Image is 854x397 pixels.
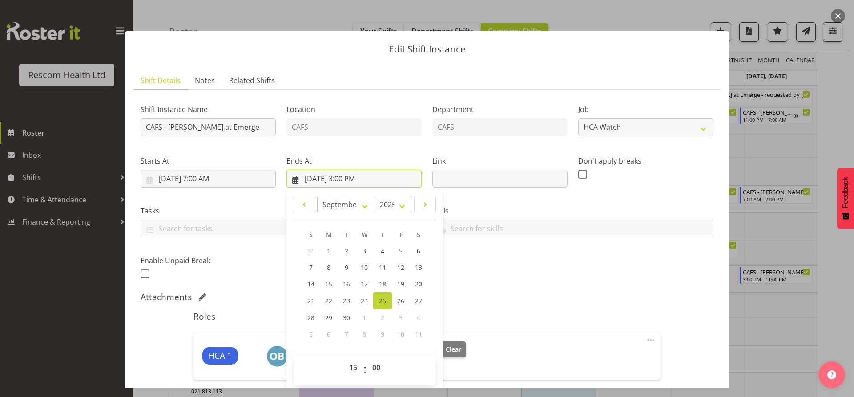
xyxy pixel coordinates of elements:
[307,280,314,288] span: 14
[193,311,660,322] h5: Roles
[410,259,427,276] a: 13
[309,230,313,239] span: S
[379,280,386,288] span: 18
[381,247,384,255] span: 4
[355,292,373,309] a: 24
[141,118,276,136] input: Shift Instance Name
[392,276,410,292] a: 19
[381,313,384,322] span: 2
[433,221,713,235] input: Search for skills
[141,75,181,86] span: Shift Details
[302,276,320,292] a: 14
[338,292,355,309] a: 23
[320,276,338,292] a: 15
[338,276,355,292] a: 16
[309,330,313,338] span: 5
[286,104,422,115] label: Location
[229,75,275,86] span: Related Shifts
[373,259,392,276] a: 11
[397,330,404,338] span: 10
[363,359,367,381] span: :
[361,280,368,288] span: 17
[381,330,384,338] span: 9
[266,345,288,367] img: olive-batrlett5906.jpg
[343,313,350,322] span: 30
[302,309,320,326] a: 28
[381,230,384,239] span: T
[399,230,403,239] span: F
[141,156,276,166] label: Starts At
[417,247,420,255] span: 6
[141,170,276,188] input: Click to select...
[363,247,366,255] span: 3
[345,247,348,255] span: 2
[307,247,314,255] span: 31
[141,255,276,266] label: Enable Unpaid Break
[141,221,421,235] input: Search for tasks
[392,243,410,259] a: 5
[410,292,427,309] a: 27
[399,247,403,255] span: 5
[307,313,314,322] span: 28
[302,259,320,276] a: 7
[343,297,350,305] span: 23
[338,243,355,259] a: 2
[399,313,403,322] span: 3
[441,341,467,357] button: Clear
[320,292,338,309] a: 22
[373,292,392,309] a: 25
[325,280,332,288] span: 15
[363,313,366,322] span: 1
[362,230,367,239] span: W
[195,75,215,86] span: Notes
[446,345,461,354] span: Clear
[345,263,348,272] span: 9
[355,243,373,259] a: 3
[410,276,427,292] a: 20
[208,349,232,362] span: HCA 1
[379,263,386,272] span: 11
[415,280,422,288] span: 20
[417,313,420,322] span: 4
[392,292,410,309] a: 26
[373,243,392,259] a: 4
[327,330,330,338] span: 6
[397,263,404,272] span: 12
[837,168,854,229] button: Feedback - Show survey
[286,156,422,166] label: Ends At
[432,104,568,115] label: Department
[141,205,422,216] label: Tasks
[338,259,355,276] a: 9
[133,44,721,54] p: Edit Shift Instance
[286,170,422,188] input: Click to select...
[327,247,330,255] span: 1
[307,297,314,305] span: 21
[141,292,192,302] h5: Attachments
[325,313,332,322] span: 29
[392,259,410,276] a: 12
[355,259,373,276] a: 10
[320,259,338,276] a: 8
[842,177,850,208] span: Feedback
[415,297,422,305] span: 27
[417,230,420,239] span: S
[345,230,348,239] span: T
[309,263,313,272] span: 7
[415,330,422,338] span: 11
[379,297,386,305] span: 25
[397,297,404,305] span: 26
[320,243,338,259] a: 1
[432,205,713,216] label: Skills
[302,292,320,309] a: 21
[338,309,355,326] a: 30
[373,276,392,292] a: 18
[827,370,836,379] img: help-xxl-2.png
[326,230,332,239] span: M
[345,330,348,338] span: 7
[325,297,332,305] span: 22
[432,156,568,166] label: Link
[141,104,276,115] label: Shift Instance Name
[363,330,366,338] span: 8
[578,156,713,166] label: Don't apply breaks
[361,297,368,305] span: 24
